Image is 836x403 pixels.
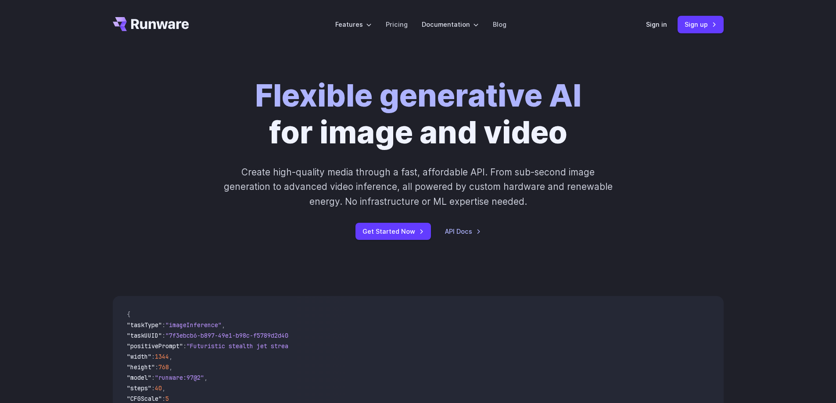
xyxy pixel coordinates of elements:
[162,321,165,329] span: :
[255,77,581,151] h1: for image and video
[162,395,165,403] span: :
[155,353,169,360] span: 1344
[165,332,299,339] span: "7f3ebcb6-b897-49e1-b98c-f5789d2d40d7"
[127,384,151,392] span: "steps"
[222,165,614,209] p: Create high-quality media through a fast, affordable API. From sub-second image generation to adv...
[187,342,506,350] span: "Futuristic stealth jet streaking through a neon-lit cityscape with glowing purple exhaust"
[255,77,581,114] strong: Flexible generative AI
[127,395,162,403] span: "CFGScale"
[386,19,408,29] a: Pricing
[127,332,162,339] span: "taskUUID"
[155,384,162,392] span: 40
[127,342,183,350] span: "positivePrompt"
[127,353,151,360] span: "width"
[169,353,172,360] span: ,
[155,374,204,382] span: "runware:97@2"
[646,19,667,29] a: Sign in
[127,374,151,382] span: "model"
[493,19,506,29] a: Blog
[678,16,724,33] a: Sign up
[127,310,130,318] span: {
[113,17,189,31] a: Go to /
[183,342,187,350] span: :
[165,395,169,403] span: 5
[165,321,222,329] span: "imageInference"
[127,321,162,329] span: "taskType"
[151,353,155,360] span: :
[158,363,169,371] span: 768
[169,363,172,371] span: ,
[355,223,431,240] a: Get Started Now
[127,363,155,371] span: "height"
[151,384,155,392] span: :
[445,226,481,236] a: API Docs
[151,374,155,382] span: :
[162,384,165,392] span: ,
[335,19,372,29] label: Features
[422,19,479,29] label: Documentation
[222,321,225,329] span: ,
[204,374,208,382] span: ,
[162,332,165,339] span: :
[155,363,158,371] span: :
